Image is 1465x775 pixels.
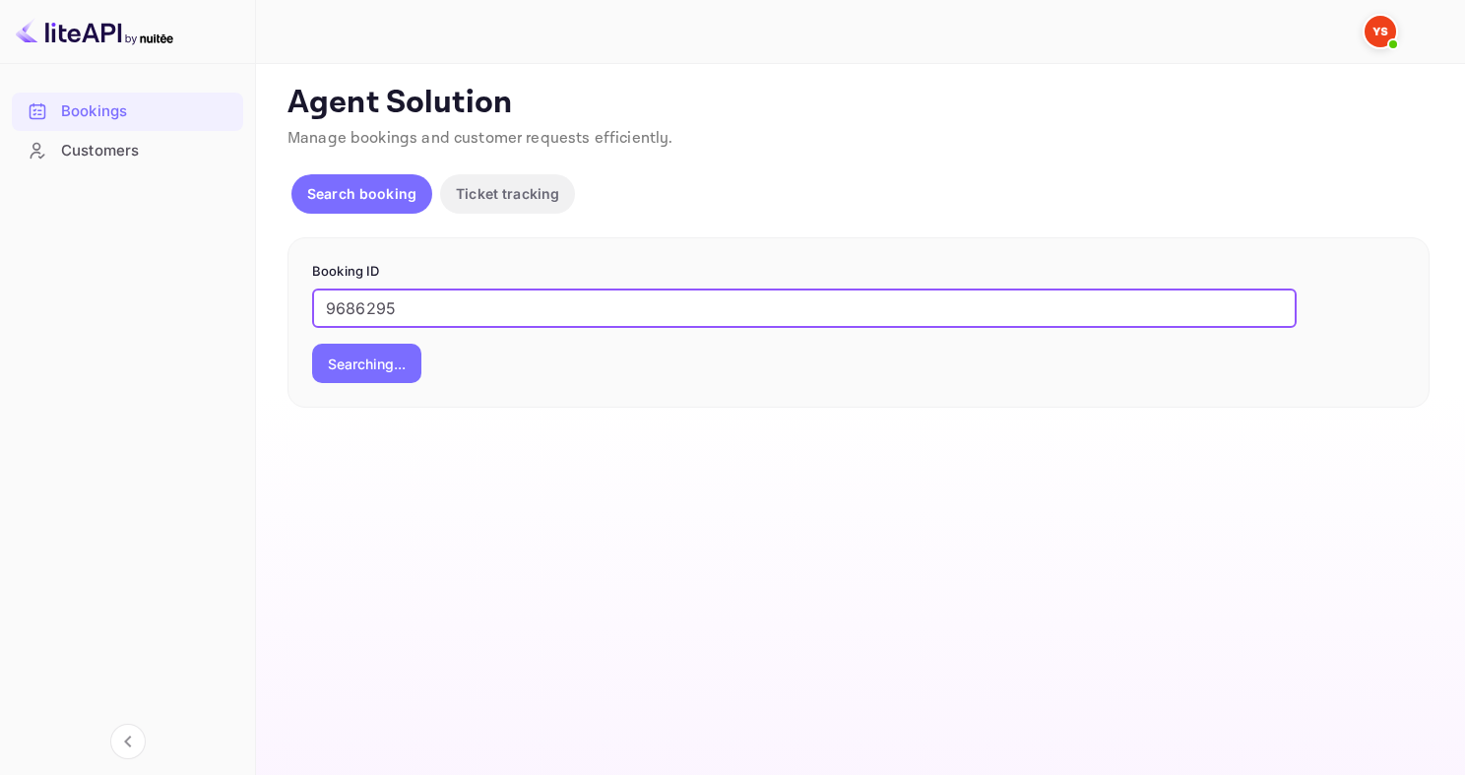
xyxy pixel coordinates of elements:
[1365,16,1396,47] img: Yandex Support
[61,100,233,123] div: Bookings
[12,93,243,131] div: Bookings
[456,183,559,204] p: Ticket tracking
[110,724,146,759] button: Collapse navigation
[287,84,1430,123] p: Agent Solution
[61,140,233,162] div: Customers
[12,132,243,168] a: Customers
[287,128,673,149] span: Manage bookings and customer requests efficiently.
[16,16,173,47] img: LiteAPI logo
[312,344,421,383] button: Searching...
[307,183,416,204] p: Search booking
[312,262,1405,282] p: Booking ID
[12,93,243,129] a: Bookings
[312,289,1297,328] input: Enter Booking ID (e.g., 63782194)
[12,132,243,170] div: Customers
